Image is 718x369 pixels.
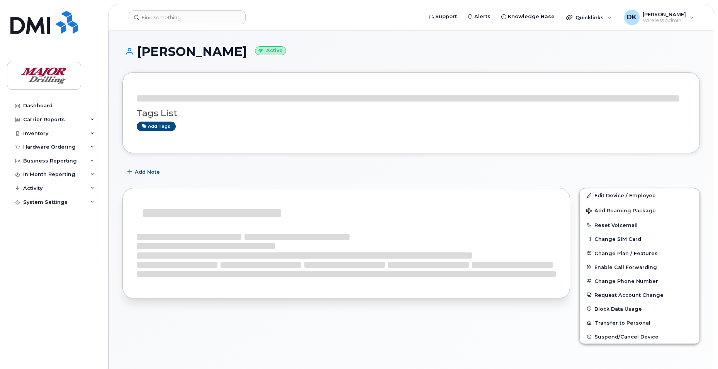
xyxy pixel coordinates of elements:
span: Add Note [135,168,160,176]
button: Request Account Change [580,288,699,302]
button: Block Data Usage [580,302,699,316]
button: Reset Voicemail [580,218,699,232]
button: Change SIM Card [580,232,699,246]
a: Edit Device / Employee [580,188,699,202]
button: Add Note [122,165,166,179]
button: Add Roaming Package [580,202,699,218]
button: Enable Call Forwarding [580,260,699,274]
small: Active [255,46,286,55]
button: Change Plan / Features [580,246,699,260]
span: Enable Call Forwarding [594,264,657,270]
h3: Tags List [137,108,686,118]
button: Change Phone Number [580,274,699,288]
h1: [PERSON_NAME] [122,45,700,58]
span: Suspend/Cancel Device [594,334,659,340]
span: Add Roaming Package [586,208,656,215]
button: Transfer to Personal [580,316,699,330]
button: Suspend/Cancel Device [580,330,699,344]
a: Add tags [137,122,176,131]
span: Change Plan / Features [594,250,658,256]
